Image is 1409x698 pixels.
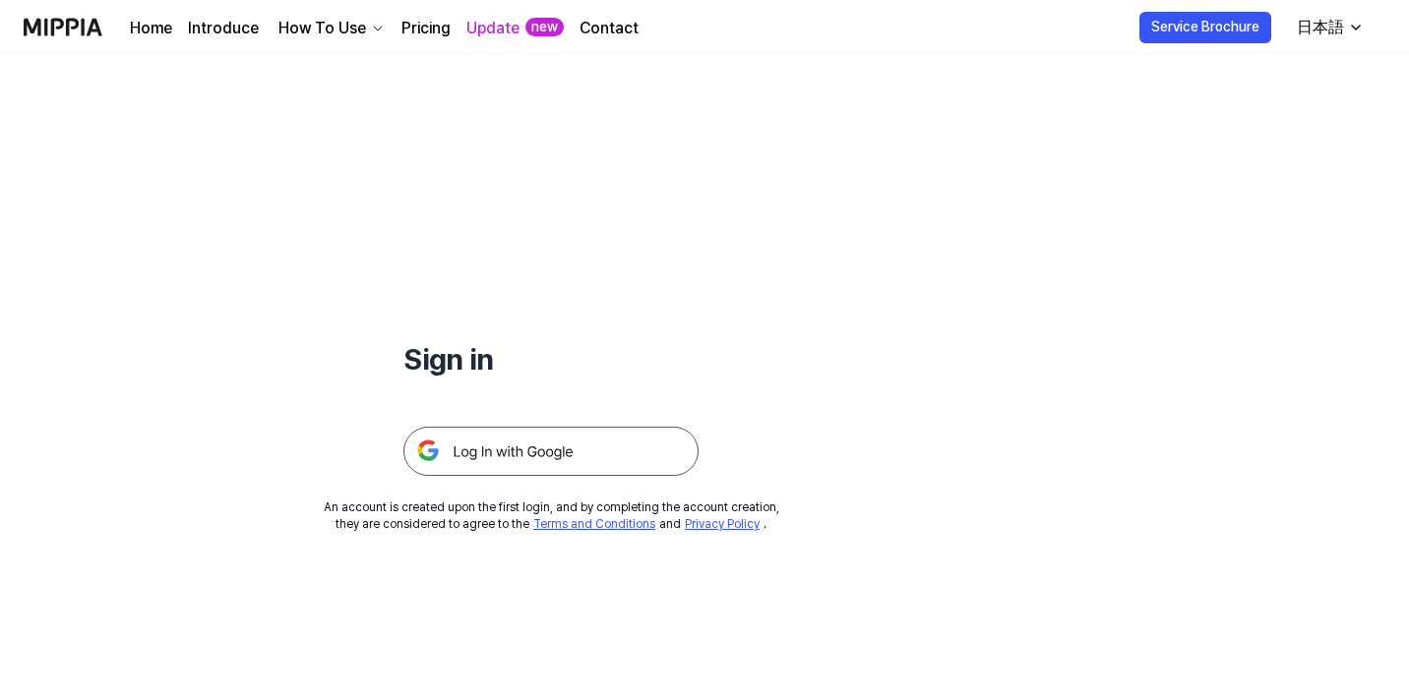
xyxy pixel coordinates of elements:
a: Home [130,17,172,40]
a: Pricing [401,17,451,40]
div: How To Use [275,17,370,40]
a: Introduce [188,17,259,40]
div: 日本語 [1293,16,1348,39]
h1: Sign in [403,338,699,379]
button: How To Use [275,17,386,40]
button: Service Brochure [1139,12,1271,43]
a: Contact [580,17,639,40]
img: 구글 로그인 버튼 [403,427,699,476]
div: new [525,18,564,37]
button: 日本語 [1281,8,1376,47]
a: Update [466,17,520,40]
a: Terms and Conditions [533,517,655,531]
div: An account is created upon the first login, and by completing the account creation, they are cons... [324,499,779,533]
a: Privacy Policy [685,517,760,531]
